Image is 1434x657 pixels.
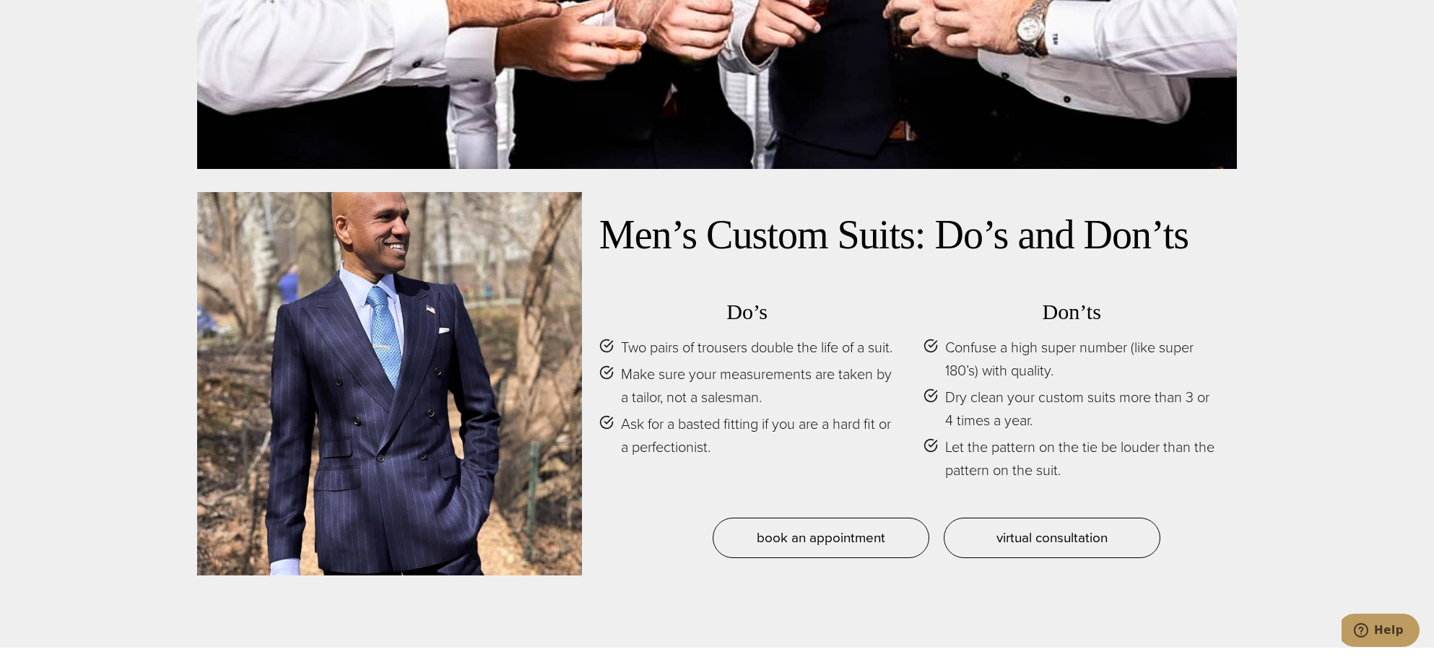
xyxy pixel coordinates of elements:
[1342,614,1420,650] iframe: Opens a widget where you can chat to one of our agents
[996,527,1108,548] span: virtual consultation
[945,435,1220,482] span: Let the pattern on the tie be louder than the pattern on the suit.
[621,362,895,409] span: Make sure your measurements are taken by a tailor, not a salesman.
[945,336,1220,382] span: Confuse a high super number (like super 180’s) with quality.
[621,336,892,359] span: Two pairs of trousers double the life of a suit.
[944,518,1160,558] a: virtual consultation
[945,386,1220,432] span: Dry clean your custom suits more than 3 or 4 times a year.
[713,518,929,558] a: book an appointment
[599,209,1220,261] h2: Men’s Custom Suits: Do’s and Don’ts
[757,527,885,548] span: book an appointment
[924,299,1220,325] h3: Don’ts
[599,299,895,325] h3: Do’s
[621,412,895,458] span: Ask for a basted fitting if you are a hard fit or a perfectionist.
